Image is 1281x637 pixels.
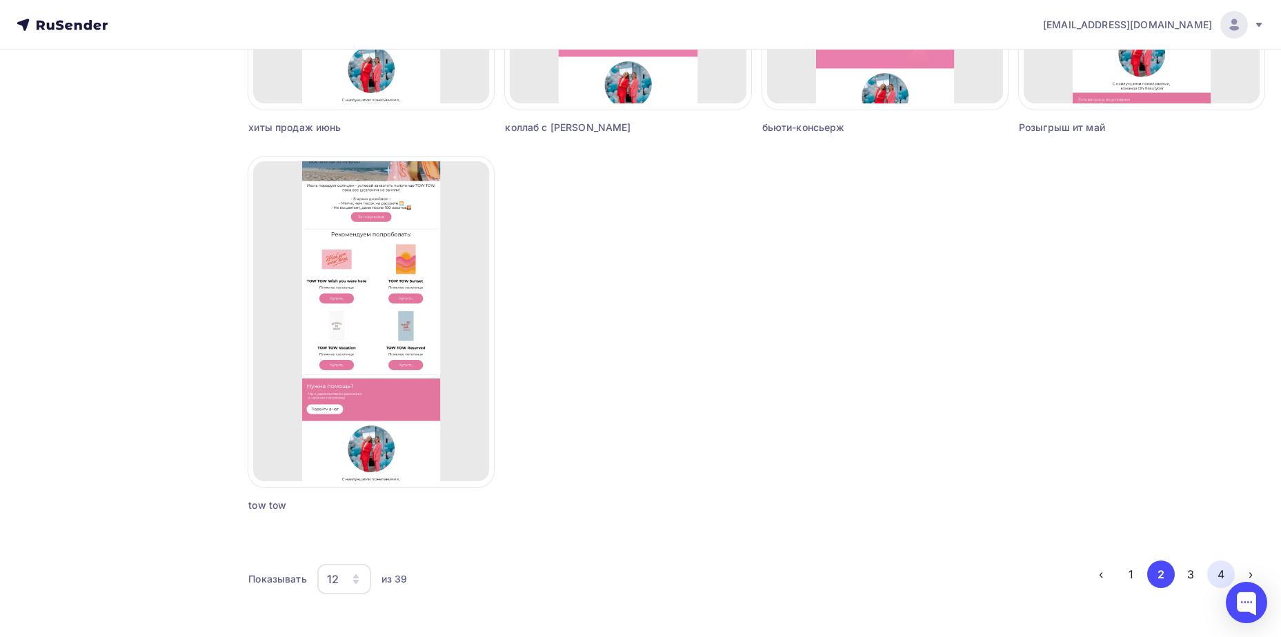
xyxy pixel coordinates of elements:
div: коллаб с [PERSON_NAME] [505,121,689,134]
div: хиты продаж июнь [248,121,433,134]
div: 12 [327,571,339,587]
div: Показывать [248,572,306,586]
button: Go to previous page [1087,560,1115,588]
ul: Pagination [1087,560,1265,588]
div: Розыгрыш ит май [1019,121,1203,134]
div: бьюти-консьерж [762,121,946,134]
div: из 39 [381,572,408,586]
button: Go to next page [1237,560,1264,588]
button: Go to page 4 [1207,560,1235,588]
button: Go to page 1 [1117,560,1144,588]
span: [EMAIL_ADDRESS][DOMAIN_NAME] [1043,18,1212,32]
div: tow tow [248,498,433,512]
a: [EMAIL_ADDRESS][DOMAIN_NAME] [1043,11,1264,39]
button: Go to page 2 [1147,560,1175,588]
button: Go to page 3 [1177,560,1204,588]
button: 12 [317,563,372,595]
